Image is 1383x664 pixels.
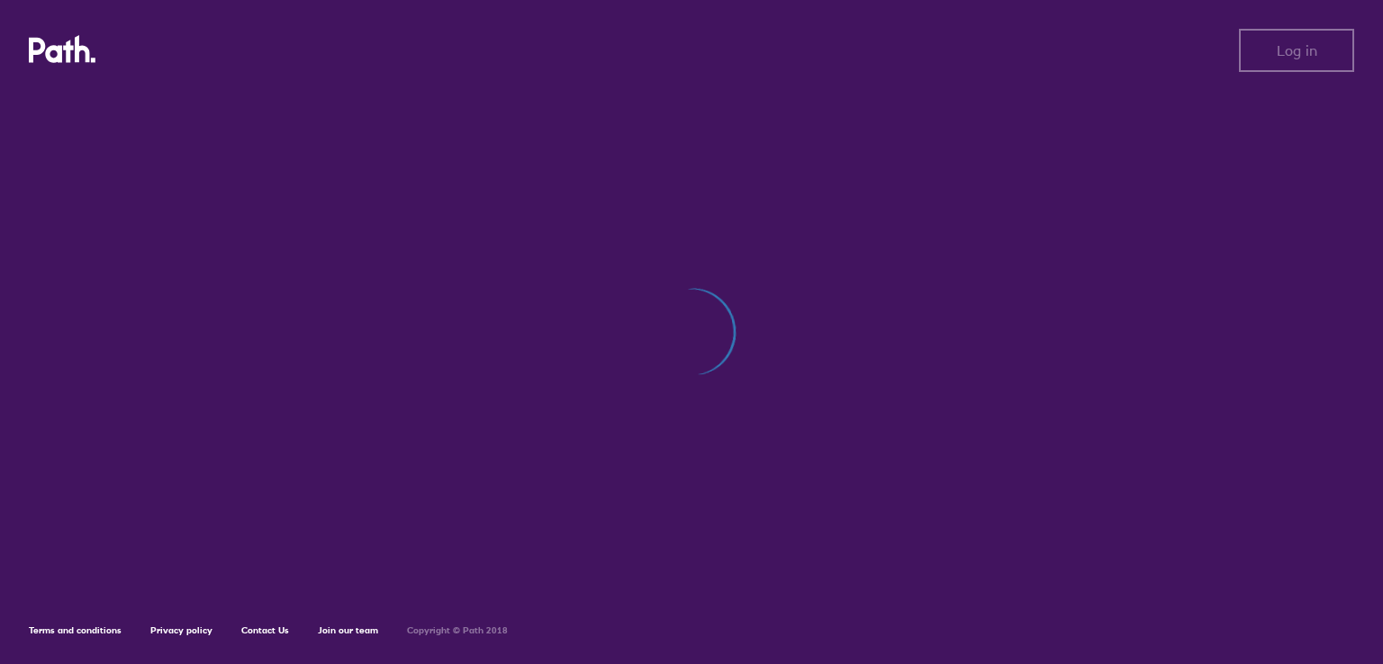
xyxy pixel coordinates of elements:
button: Log in [1239,29,1354,72]
h6: Copyright © Path 2018 [407,625,508,636]
a: Join our team [318,624,378,636]
a: Terms and conditions [29,624,122,636]
a: Contact Us [241,624,289,636]
a: Privacy policy [150,624,212,636]
span: Log in [1277,42,1317,58]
